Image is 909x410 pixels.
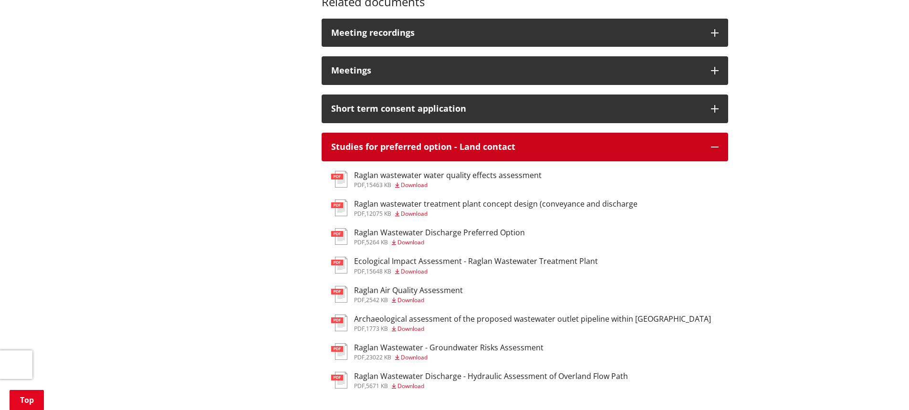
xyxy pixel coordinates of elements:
[401,210,428,218] span: Download
[331,315,347,331] img: document-pdf.svg
[331,343,543,360] a: Raglan Wastewater - Groundwater Risks Assessment pdf,23022 KB Download
[354,353,365,361] span: pdf
[354,269,598,274] div: ,
[331,286,347,303] img: document-pdf.svg
[331,171,347,188] img: document-pdf.svg
[397,238,424,246] span: Download
[331,257,598,274] a: Ecological Impact Assessment - Raglan Wastewater Treatment Plant pdf,15648 KB Download
[331,315,711,332] a: Archaeological assessment of the proposed wastewater outlet pipeline within [GEOGRAPHIC_DATA] pdf...
[331,228,347,245] img: document-pdf.svg
[354,315,711,324] h3: Archaeological assessment of the proposed wastewater outlet pipeline within [GEOGRAPHIC_DATA]
[331,200,347,216] img: document-pdf.svg
[331,343,347,360] img: document-pdf.svg
[322,56,728,85] button: Meetings
[331,286,463,303] a: Raglan Air Quality Assessment pdf,2542 KB Download
[354,325,365,333] span: pdf
[354,171,542,180] h3: Raglan wastewater water quality effects assessment
[397,382,424,390] span: Download
[354,210,365,218] span: pdf
[322,133,728,161] button: Studies for preferred option - Land contact
[366,353,391,361] span: 23022 KB
[354,257,598,266] h3: Ecological Impact Assessment - Raglan Wastewater Treatment Plant
[366,296,388,304] span: 2542 KB
[401,181,428,189] span: Download
[354,372,628,381] h3: Raglan Wastewater Discharge - Hydraulic Assessment of Overland Flow Path
[331,104,701,114] div: Short term consent application
[397,325,424,333] span: Download
[354,228,525,237] h3: Raglan Wastewater Discharge Preferred Option
[354,211,637,217] div: ,
[331,372,628,389] a: Raglan Wastewater Discharge - Hydraulic Assessment of Overland Flow Path pdf,5671 KB Download
[354,355,543,360] div: ,
[354,182,542,188] div: ,
[354,181,365,189] span: pdf
[354,296,365,304] span: pdf
[865,370,899,404] iframe: Messenger Launcher
[354,267,365,275] span: pdf
[401,353,428,361] span: Download
[354,286,463,295] h3: Raglan Air Quality Assessment
[354,240,525,245] div: ,
[10,390,44,410] a: Top
[331,171,542,188] a: Raglan wastewater water quality effects assessment pdf,15463 KB Download
[331,142,701,152] div: Studies for preferred option - Land contact
[366,181,391,189] span: 15463 KB
[331,228,525,245] a: Raglan Wastewater Discharge Preferred Option pdf,5264 KB Download
[354,238,365,246] span: pdf
[331,66,701,75] div: Meetings
[354,297,463,303] div: ,
[354,200,637,209] h3: Raglan wastewater treatment plant concept design (conveyance and discharge
[331,28,701,38] div: Meeting recordings
[366,267,391,275] span: 15648 KB
[331,200,637,217] a: Raglan wastewater treatment plant concept design (conveyance and discharge pdf,12075 KB Download
[322,95,728,123] button: Short term consent application
[322,19,728,47] button: Meeting recordings
[366,325,388,333] span: 1773 KB
[397,296,424,304] span: Download
[401,267,428,275] span: Download
[331,372,347,389] img: document-pdf.svg
[366,238,388,246] span: 5264 KB
[366,382,388,390] span: 5671 KB
[354,383,628,389] div: ,
[354,382,365,390] span: pdf
[354,343,543,352] h3: Raglan Wastewater - Groundwater Risks Assessment
[354,326,711,332] div: ,
[331,257,347,273] img: document-pdf.svg
[366,210,391,218] span: 12075 KB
